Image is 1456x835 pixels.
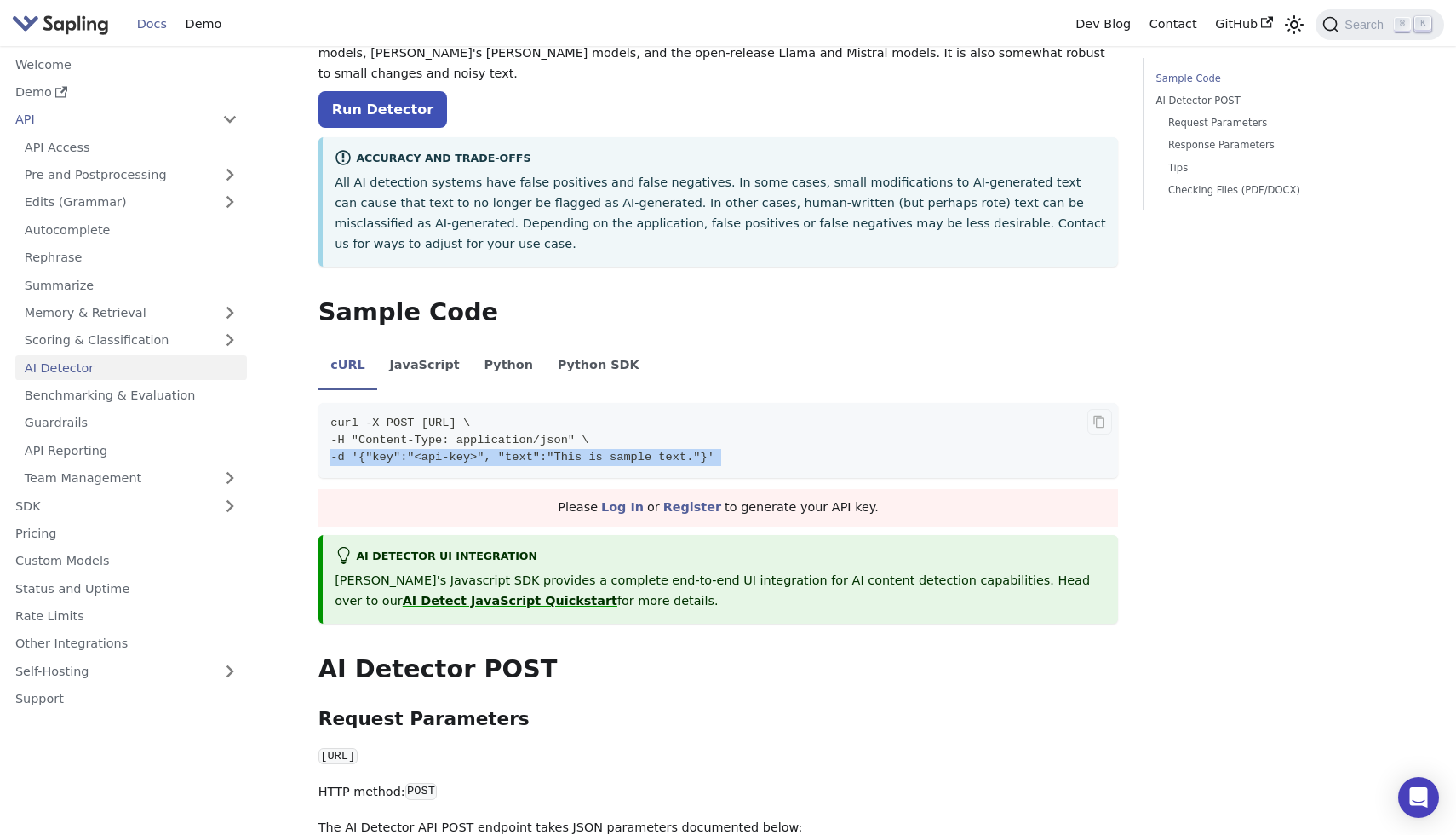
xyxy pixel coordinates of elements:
[6,604,247,629] a: Rate Limits
[6,521,247,546] a: Pricing
[335,149,1106,170] div: Accuracy and Trade-offs
[318,654,1119,685] h2: AI Detector POST
[15,217,247,242] a: Autocomplete
[1168,182,1381,199] a: Checking Files (PDF/DOCX)
[15,328,247,353] a: Scoring & Classification
[6,576,247,601] a: Status and Uptime
[1316,9,1443,40] button: Search (Command+K)
[6,107,213,132] a: API
[15,135,247,159] a: API Access
[318,782,1119,803] p: HTTP method:
[128,11,176,37] a: Docs
[6,659,247,683] a: Self-Hosting
[176,11,231,37] a: Demo
[15,301,247,325] a: Memory & Retrieval
[15,163,247,187] a: Pre and Postprocessing
[1168,115,1381,131] a: Request Parameters
[318,23,1119,83] p: The system is trained to be able to handle LLMs from different vendors, such as OpenAI's GPT fami...
[1414,16,1431,32] kbd: K
[318,297,1119,328] h2: Sample Code
[1394,17,1411,32] kbd: ⌘
[377,343,472,391] li: JavaScript
[15,355,247,380] a: AI Detector
[6,52,247,77] a: Welcome
[403,594,617,608] a: AI Detect JavaScript Quickstart
[335,173,1106,254] p: All AI detection systems have false positives and false negatives. In some cases, small modificat...
[12,12,109,37] img: Sapling.ai
[318,489,1119,527] div: Please or to generate your API key.
[213,493,247,518] button: Expand sidebar category 'SDK'
[6,687,247,711] a: Support
[330,417,470,429] span: curl -X POST [URL] \
[405,783,438,800] code: POST
[15,438,247,463] a: API Reporting
[335,571,1106,612] p: [PERSON_NAME]'s Javascript SDK provides a complete end-to-end UI integration for AI content detec...
[6,549,247,573] a: Custom Models
[1087,409,1113,435] button: Copy code to clipboard
[15,411,247,435] a: Guardrails
[6,80,247,105] a: Demo
[1168,160,1381,176] a: Tips
[601,500,644,514] a: Log In
[1206,11,1281,37] a: GitHub
[1282,12,1307,37] button: Switch between dark and light mode (currently light mode)
[15,383,247,408] a: Benchmarking & Evaluation
[318,343,377,391] li: cURL
[663,500,721,514] a: Register
[1398,777,1439,818] div: Open Intercom Messenger
[1156,93,1387,109] a: AI Detector POST
[1140,11,1207,37] a: Contact
[472,343,545,391] li: Python
[12,12,115,37] a: Sapling.ai
[213,107,247,132] button: Collapse sidebar category 'API'
[1339,18,1394,32] span: Search
[1066,11,1139,37] a: Dev Blog
[330,451,714,464] span: -d '{"key":"<api-key>", "text":"This is sample text."}'
[318,708,1119,731] h3: Request Parameters
[15,466,247,491] a: Team Management
[545,343,651,391] li: Python SDK
[335,547,1106,567] div: AI Detector UI integration
[318,748,358,765] code: [URL]
[318,91,447,128] a: Run Detector
[6,631,247,656] a: Other Integrations
[330,434,588,446] span: -H "Content-Type: application/json" \
[1156,71,1387,87] a: Sample Code
[15,190,247,215] a: Edits (Grammar)
[15,245,247,270] a: Rephrase
[6,493,213,518] a: SDK
[1168,137,1381,153] a: Response Parameters
[15,273,247,297] a: Summarize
